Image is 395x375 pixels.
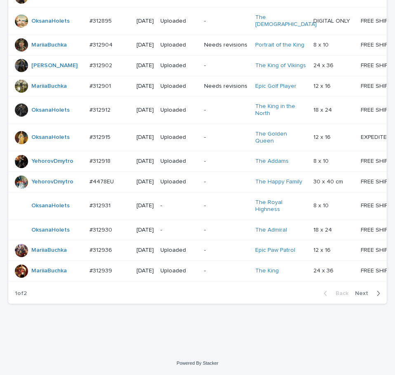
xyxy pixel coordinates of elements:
p: - [204,178,248,185]
a: MariiaBuchka [31,267,67,274]
a: OksanaHolets [31,227,70,234]
a: MariiaBuchka [31,42,67,49]
p: - [204,267,248,274]
p: #4478EU [89,177,115,185]
p: Uploaded [160,178,197,185]
p: 18 x 24 [313,225,334,234]
a: MariiaBuchka [31,83,67,90]
p: Uploaded [160,107,197,114]
p: #312930 [89,225,114,234]
p: 24 x 36 [313,61,335,69]
p: Uploaded [160,134,197,141]
p: Needs revisions [204,42,248,49]
p: 30 x 40 cm [313,177,345,185]
p: 8 x 10 [313,40,330,49]
p: [DATE] [136,83,154,90]
button: Back [317,290,352,297]
p: #312931 [89,201,112,209]
p: Uploaded [160,158,197,165]
p: #312939 [89,266,114,274]
a: The King in the North [255,103,307,117]
p: [DATE] [136,227,154,234]
a: OksanaHolets [31,18,70,25]
p: [DATE] [136,267,154,274]
p: #312912 [89,105,112,114]
p: #312915 [89,132,112,141]
a: OksanaHolets [31,107,70,114]
p: - [204,227,248,234]
p: 1 of 2 [8,284,33,304]
a: Epic Golf Player [255,83,296,90]
p: 12 x 16 [313,132,332,141]
p: Uploaded [160,247,197,254]
p: [DATE] [136,62,154,69]
p: #312918 [89,156,112,165]
p: 18 x 24 [313,105,334,114]
p: [DATE] [136,107,154,114]
p: Uploaded [160,42,197,49]
a: OksanaHolets [31,134,70,141]
p: [DATE] [136,134,154,141]
a: MariiaBuchka [31,247,67,254]
a: The Happy Family [255,178,302,185]
a: The King of Vikings [255,62,306,69]
span: Next [355,291,373,296]
a: YehorovDmytro [31,178,73,185]
p: DIGITAL ONLY [313,16,352,25]
p: [DATE] [136,42,154,49]
p: - [204,247,248,254]
a: YehorovDmytro [31,158,73,165]
p: Needs revisions [204,83,248,90]
p: #312901 [89,81,113,90]
p: - [204,202,248,209]
p: - [204,107,248,114]
p: [DATE] [136,247,154,254]
a: The Admiral [255,227,287,234]
a: The Golden Queen [255,131,307,145]
p: 12 x 16 [313,81,332,90]
a: The [DEMOGRAPHIC_DATA] [255,14,317,28]
p: Uploaded [160,83,197,90]
p: #312902 [89,61,114,69]
a: [PERSON_NAME] [31,62,78,69]
p: [DATE] [136,18,154,25]
p: Uploaded [160,267,197,274]
a: The Royal Highness [255,199,307,213]
p: - [204,18,248,25]
span: Back [331,291,348,296]
p: [DATE] [136,158,154,165]
p: 12 x 16 [313,245,332,254]
a: Epic Paw Patrol [255,247,295,254]
p: Uploaded [160,18,197,25]
a: Powered By Stacker [176,361,218,366]
a: OksanaHolets [31,202,70,209]
button: Next [352,290,387,297]
p: - [160,227,197,234]
p: - [160,202,197,209]
a: The Addams [255,158,289,165]
a: The King [255,267,279,274]
p: Uploaded [160,62,197,69]
p: 8 x 10 [313,156,330,165]
p: - [204,62,248,69]
p: #312904 [89,40,114,49]
p: [DATE] [136,178,154,185]
a: Portrait of the King [255,42,304,49]
p: [DATE] [136,202,154,209]
p: - [204,134,248,141]
p: 8 x 10 [313,201,330,209]
p: 24 x 36 [313,266,335,274]
p: #312936 [89,245,114,254]
p: - [204,158,248,165]
p: #312895 [89,16,113,25]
